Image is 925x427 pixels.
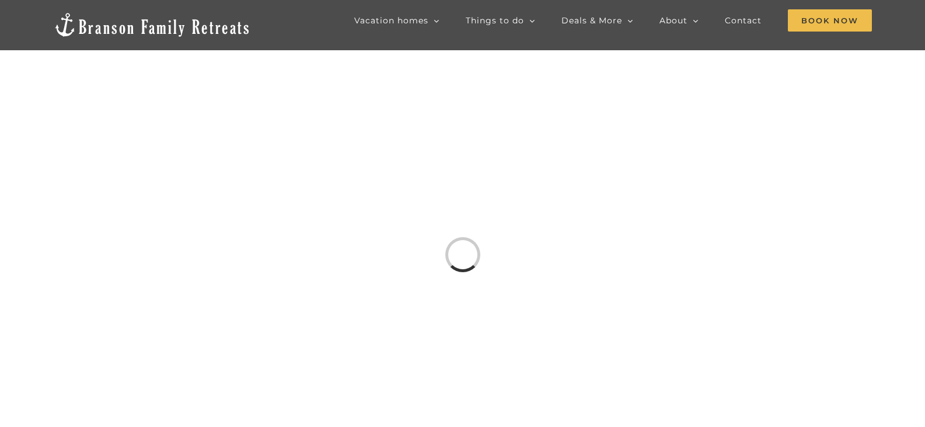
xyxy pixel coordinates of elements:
a: Vacation homes [354,9,439,32]
div: Loading... [443,235,482,274]
span: Contact [725,16,762,25]
a: Things to do [466,9,535,32]
img: Branson Family Retreats Logo [53,12,251,38]
a: About [659,9,699,32]
a: Contact [725,9,762,32]
span: Things to do [466,16,524,25]
a: Book Now [788,9,872,32]
a: Deals & More [561,9,633,32]
nav: Main Menu [354,9,872,32]
span: About [659,16,687,25]
span: Vacation homes [354,16,428,25]
span: Deals & More [561,16,622,25]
